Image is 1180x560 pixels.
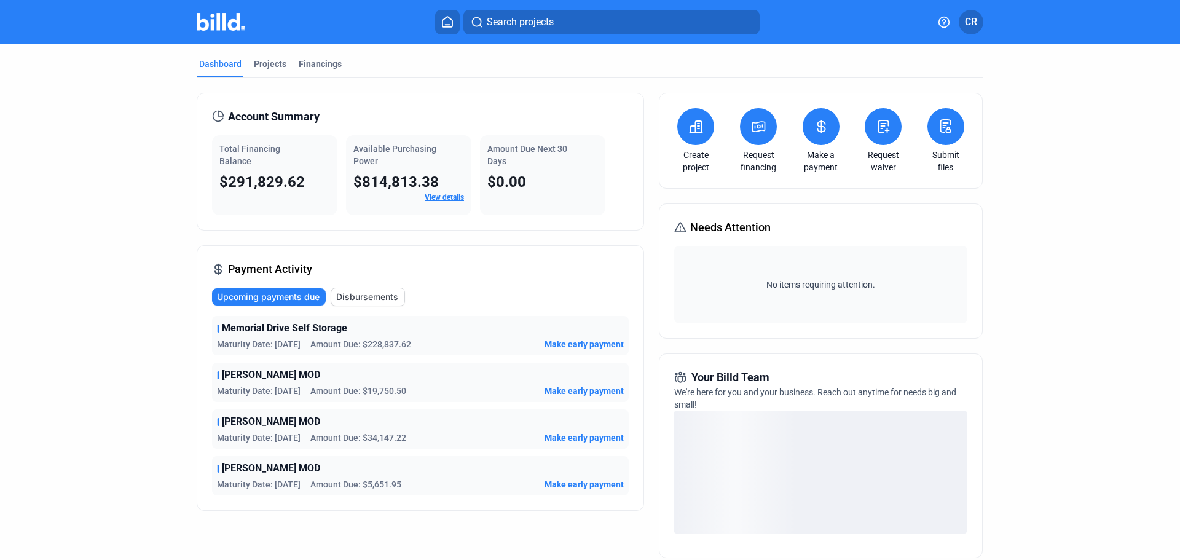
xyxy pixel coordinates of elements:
button: Make early payment [545,385,624,397]
span: CR [965,15,977,30]
span: Amount Due: $19,750.50 [310,385,406,397]
span: Total Financing Balance [219,144,280,166]
span: Amount Due: $34,147.22 [310,432,406,444]
span: Amount Due: $228,837.62 [310,338,411,350]
span: Available Purchasing Power [353,144,436,166]
div: loading [674,411,967,534]
span: $814,813.38 [353,173,439,191]
span: Maturity Date: [DATE] [217,338,301,350]
span: Maturity Date: [DATE] [217,432,301,444]
a: View details [425,193,464,202]
a: Make a payment [800,149,843,173]
button: Make early payment [545,478,624,491]
span: Payment Activity [228,261,312,278]
span: $291,829.62 [219,173,305,191]
a: Request waiver [862,149,905,173]
div: Dashboard [199,58,242,70]
button: Search projects [463,10,760,34]
button: Make early payment [545,432,624,444]
span: [PERSON_NAME] MOD [222,414,320,429]
button: CR [959,10,983,34]
span: [PERSON_NAME] MOD [222,368,320,382]
span: Maturity Date: [DATE] [217,385,301,397]
span: Needs Attention [690,219,771,236]
span: We're here for you and your business. Reach out anytime for needs big and small! [674,387,956,409]
span: Upcoming payments due [217,291,320,303]
span: Memorial Drive Self Storage [222,321,347,336]
a: Request financing [737,149,780,173]
div: Projects [254,58,286,70]
span: No items requiring attention. [679,278,962,291]
span: Your Billd Team [691,369,769,386]
span: Amount Due Next 30 Days [487,144,567,166]
span: Search projects [487,15,554,30]
span: Maturity Date: [DATE] [217,478,301,491]
button: Make early payment [545,338,624,350]
a: Submit files [924,149,967,173]
span: Account Summary [228,108,320,125]
span: Disbursements [336,291,398,303]
span: Amount Due: $5,651.95 [310,478,401,491]
button: Disbursements [331,288,405,306]
div: Financings [299,58,342,70]
span: $0.00 [487,173,526,191]
a: Create project [674,149,717,173]
img: Billd Company Logo [197,13,245,31]
span: [PERSON_NAME] MOD [222,461,320,476]
button: Upcoming payments due [212,288,326,306]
